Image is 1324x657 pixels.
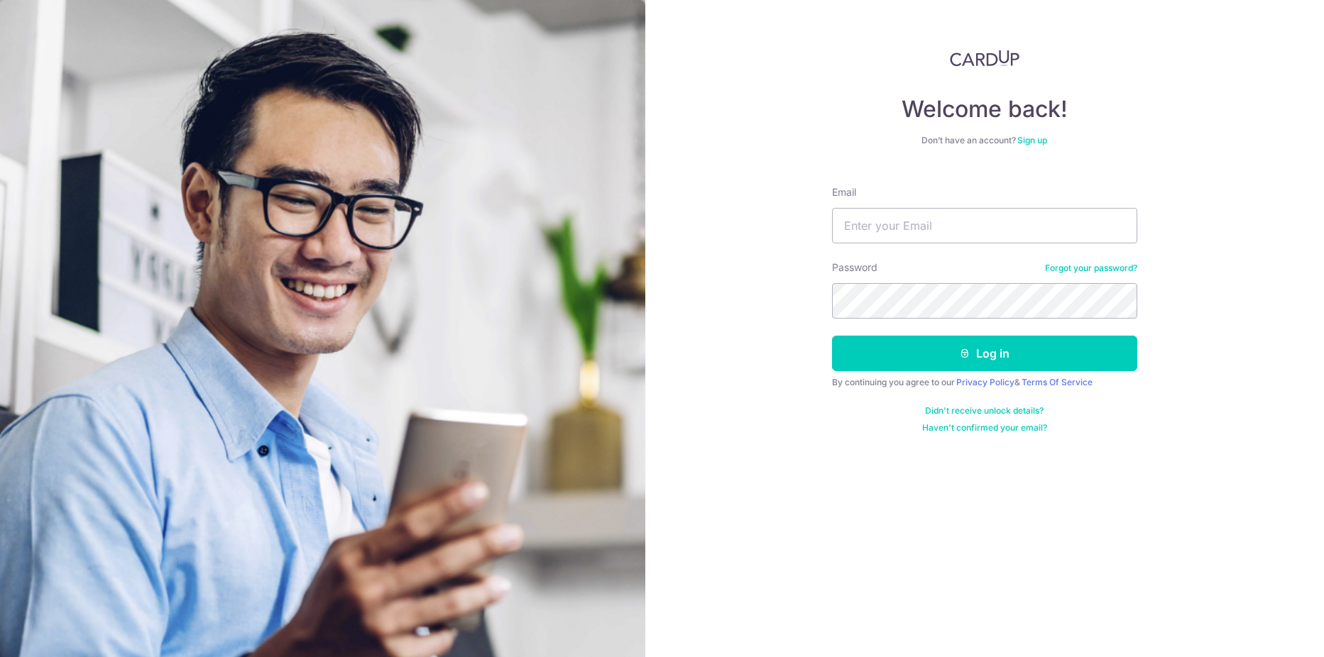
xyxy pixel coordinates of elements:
a: Haven't confirmed your email? [922,422,1047,434]
a: Sign up [1017,135,1047,145]
label: Email [832,185,856,199]
button: Log in [832,336,1137,371]
a: Terms Of Service [1022,377,1093,387]
img: CardUp Logo [950,50,1019,67]
input: Enter your Email [832,208,1137,243]
div: Don’t have an account? [832,135,1137,146]
a: Forgot your password? [1045,263,1137,274]
h4: Welcome back! [832,95,1137,123]
label: Password [832,260,877,275]
a: Didn't receive unlock details? [925,405,1044,416]
div: By continuing you agree to our & [832,377,1137,388]
a: Privacy Policy [956,377,1014,387]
